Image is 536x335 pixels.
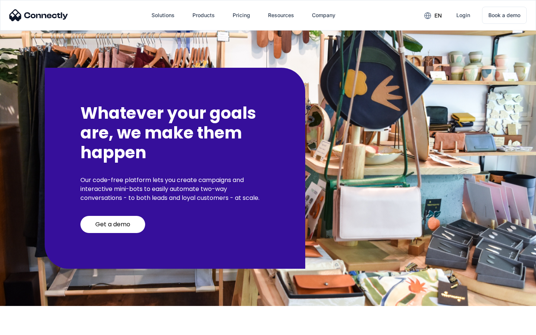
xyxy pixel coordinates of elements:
[151,10,175,20] div: Solutions
[80,176,269,202] p: Our code-free platform lets you create campaigns and interactive mini-bots to easily automate two...
[15,322,45,332] ul: Language list
[450,6,476,24] a: Login
[227,6,256,24] a: Pricing
[456,10,470,20] div: Login
[268,10,294,20] div: Resources
[233,10,250,20] div: Pricing
[7,322,45,332] aside: Language selected: English
[80,216,145,233] a: Get a demo
[192,10,215,20] div: Products
[312,10,335,20] div: Company
[80,103,269,162] h2: Whatever your goals are, we make them happen
[9,9,68,21] img: Connectly Logo
[482,7,527,24] a: Book a demo
[95,221,130,228] div: Get a demo
[434,10,442,21] div: en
